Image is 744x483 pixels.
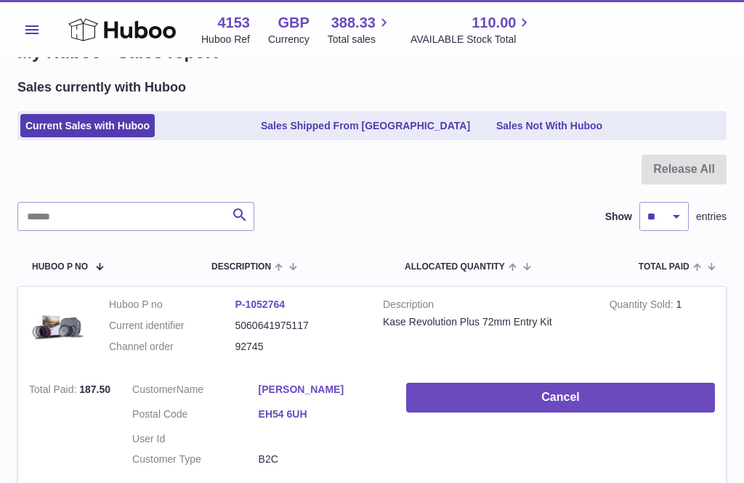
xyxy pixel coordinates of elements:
[29,298,87,356] img: 82mm.jpg
[109,319,235,333] dt: Current identifier
[211,262,271,272] span: Description
[20,114,155,138] a: Current Sales with Huboo
[256,114,475,138] a: Sales Shipped From [GEOGRAPHIC_DATA]
[278,13,309,33] strong: GBP
[383,298,588,315] strong: Description
[32,262,88,272] span: Huboo P no
[79,383,110,395] span: 187.50
[610,299,676,314] strong: Quantity Sold
[235,319,362,333] dd: 5060641975117
[109,298,235,312] dt: Huboo P no
[132,407,259,425] dt: Postal Code
[599,287,726,372] td: 1
[201,33,250,46] div: Huboo Ref
[405,262,505,272] span: ALLOCATED Quantity
[411,33,533,46] span: AVAILABLE Stock Total
[383,315,588,329] div: Kase Revolution Plus 72mm Entry Kit
[696,210,727,224] span: entries
[639,262,690,272] span: Total paid
[259,407,385,421] a: EH54 6UH
[472,13,516,33] span: 110.00
[268,33,310,46] div: Currency
[132,432,259,446] dt: User Id
[217,13,250,33] strong: 4153
[235,340,362,354] dd: 92745
[491,114,607,138] a: Sales Not With Huboo
[132,383,177,395] span: Customer
[29,383,79,399] strong: Total Paid
[411,13,533,46] a: 110.00 AVAILABLE Stock Total
[109,340,235,354] dt: Channel order
[331,13,376,33] span: 388.33
[259,383,385,397] a: [PERSON_NAME]
[235,299,286,310] a: P-1052764
[328,33,392,46] span: Total sales
[132,452,259,466] dt: Customer Type
[406,383,715,413] button: Cancel
[132,383,259,400] dt: Name
[259,452,385,466] dd: B2C
[328,13,392,46] a: 388.33 Total sales
[605,210,632,224] label: Show
[17,78,186,96] h2: Sales currently with Huboo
